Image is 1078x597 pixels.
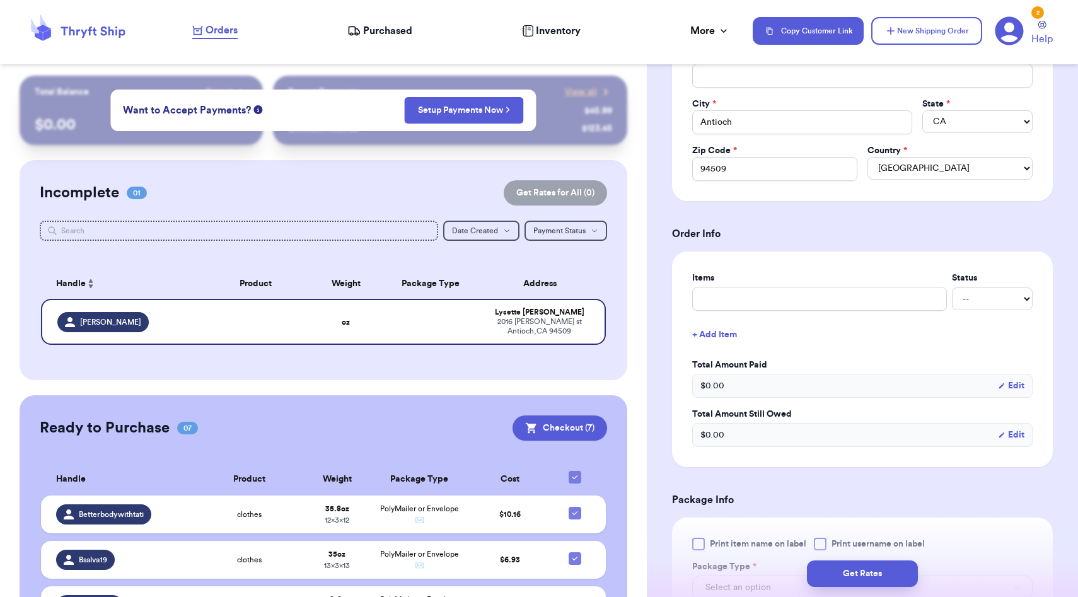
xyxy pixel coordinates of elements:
div: More [690,23,730,38]
button: Sort ascending [86,276,96,291]
span: Help [1031,32,1053,47]
div: Lysette [PERSON_NAME] [489,308,589,317]
button: Payment Status [525,221,607,241]
span: 12 x 3 x 12 [325,516,349,524]
p: Recent Payments [288,86,358,98]
label: Zip Code [692,144,737,157]
label: Total Amount Still Owed [692,408,1033,420]
th: Product [199,269,312,299]
a: 2 [995,16,1024,45]
th: Package Type [370,463,469,496]
span: $ 6.93 [500,556,520,564]
label: State [922,98,950,110]
span: Bsalva19 [79,555,107,565]
h2: Incomplete [40,183,119,203]
span: Print item name on label [710,538,806,550]
label: Country [867,144,907,157]
a: Help [1031,21,1053,47]
span: Purchased [363,23,412,38]
span: Inventory [536,23,581,38]
div: $ 123.45 [582,122,612,135]
h3: Order Info [672,226,1053,241]
button: Get Rates [807,560,918,587]
input: Search [40,221,438,241]
label: Total Amount Paid [692,359,1033,371]
span: Handle [56,473,86,486]
a: View all [565,86,612,98]
a: Inventory [522,23,581,38]
th: Address [482,269,606,299]
th: Weight [304,463,370,496]
strong: 35.8 oz [325,505,349,513]
button: New Shipping Order [871,17,982,45]
th: Weight [312,269,380,299]
strong: oz [342,318,350,326]
span: clothes [237,555,262,565]
h3: Package Info [672,492,1053,507]
input: 12345 [692,157,857,181]
h2: Ready to Purchase [40,418,170,438]
th: Product [194,463,304,496]
button: + Add Item [687,321,1038,349]
span: Handle [56,277,86,291]
p: Total Balance [35,86,89,98]
span: 07 [177,422,198,434]
span: View all [565,86,597,98]
span: Betterbodywithtati [79,509,144,519]
span: clothes [237,509,262,519]
a: Purchased [347,23,412,38]
label: Items [692,272,947,284]
th: Cost [469,463,552,496]
span: 01 [127,187,147,199]
a: Setup Payments Now [418,104,511,117]
label: City [692,98,716,110]
span: Print username on label [832,538,925,550]
div: 2 [1031,6,1044,19]
button: Date Created [443,221,519,241]
button: Edit [998,429,1024,441]
a: Orders [192,23,238,39]
div: 2016 [PERSON_NAME] st Antioch , CA 94509 [489,317,589,336]
span: Payment Status [533,227,586,235]
span: Orders [206,23,238,38]
span: Want to Accept Payments? [123,103,251,118]
button: Checkout (7) [513,415,607,441]
th: Package Type [380,269,482,299]
span: PolyMailer or Envelope ✉️ [380,550,459,569]
a: Payout [206,86,248,98]
strong: 35 oz [328,550,345,558]
span: 13 x 3 x 13 [324,562,350,569]
div: $ 45.99 [584,105,612,117]
button: Get Rates for All (0) [504,180,607,206]
span: $ 10.16 [499,511,521,518]
button: Setup Payments Now [405,97,524,124]
span: $ 0.00 [700,429,724,441]
button: Edit [998,380,1024,392]
span: PolyMailer or Envelope ✉️ [380,505,459,524]
p: $ 0.00 [35,115,248,135]
span: [PERSON_NAME] [80,317,141,327]
button: Copy Customer Link [753,17,864,45]
span: $ 0.00 [700,380,724,392]
label: Status [952,272,1033,284]
span: Payout [206,86,233,98]
span: Date Created [452,227,498,235]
